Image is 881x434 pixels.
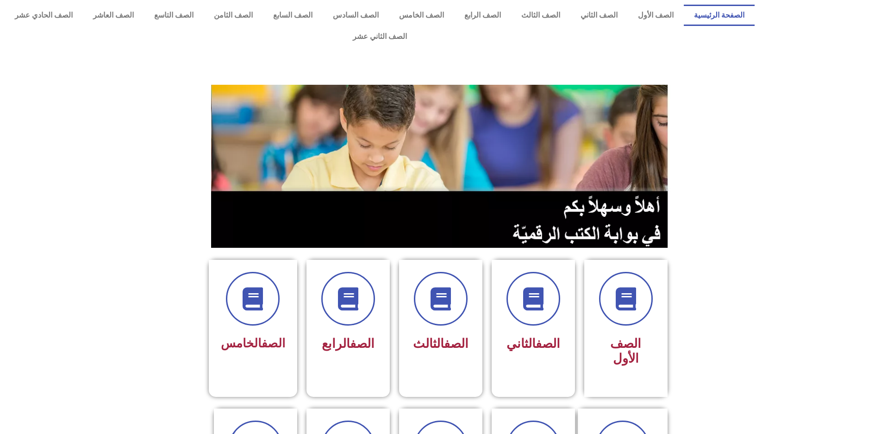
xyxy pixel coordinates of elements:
[5,26,755,47] a: الصف الثاني عشر
[389,5,454,26] a: الصف الخامس
[262,336,285,350] a: الصف
[322,336,375,351] span: الرابع
[83,5,144,26] a: الصف العاشر
[413,336,469,351] span: الثالث
[350,336,375,351] a: الصف
[684,5,755,26] a: الصفحة الرئيسية
[610,336,641,366] span: الصف الأول
[628,5,684,26] a: الصف الأول
[263,5,323,26] a: الصف السابع
[511,5,570,26] a: الصف الثالث
[454,5,511,26] a: الصف الرابع
[5,5,83,26] a: الصف الحادي عشر
[144,5,204,26] a: الصف التاسع
[570,5,628,26] a: الصف الثاني
[323,5,389,26] a: الصف السادس
[221,336,285,350] span: الخامس
[444,336,469,351] a: الصف
[536,336,560,351] a: الصف
[204,5,263,26] a: الصف الثامن
[506,336,560,351] span: الثاني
